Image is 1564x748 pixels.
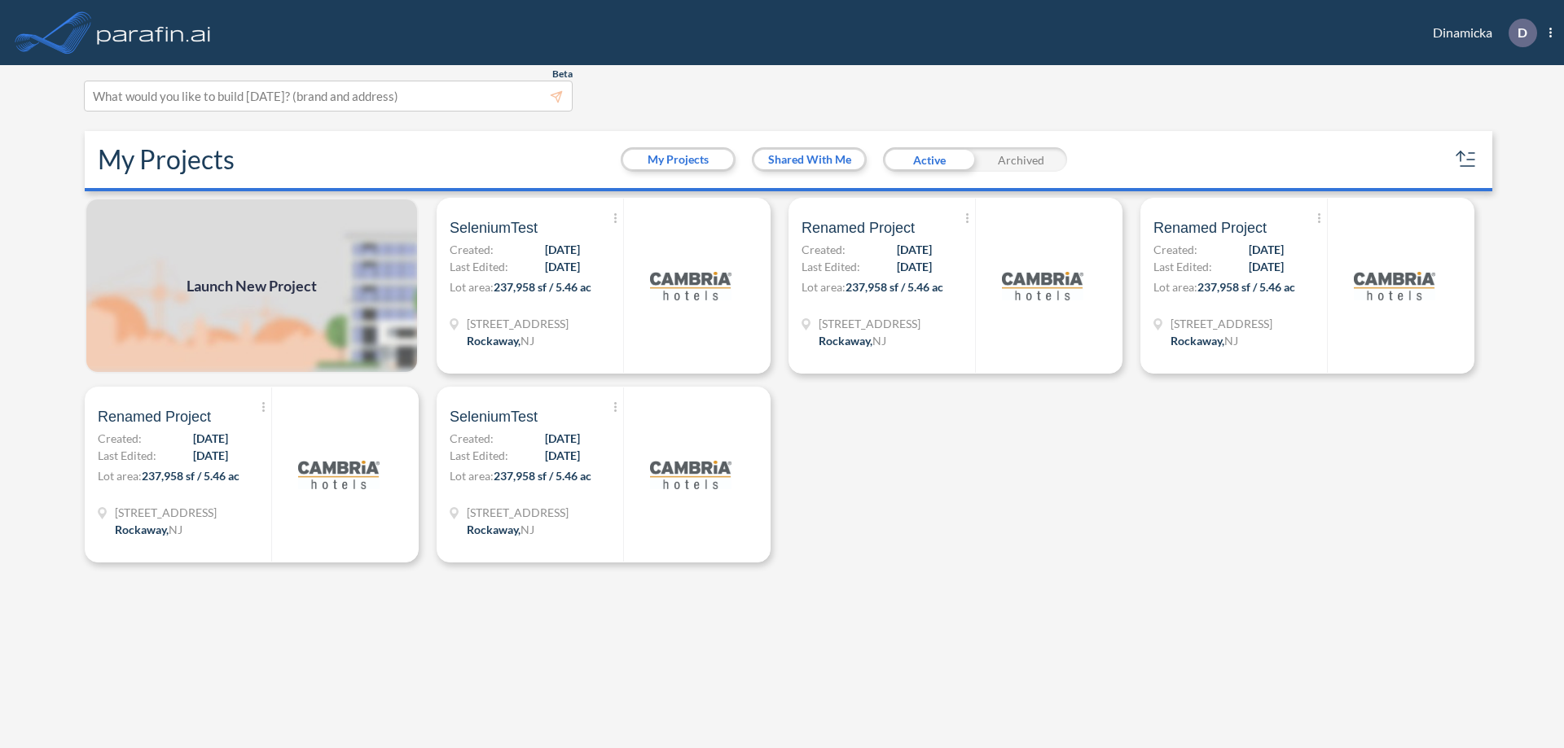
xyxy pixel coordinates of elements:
span: SeleniumTest [450,407,538,426]
button: My Projects [623,150,733,169]
img: logo [650,434,731,515]
img: logo [1002,245,1083,326]
span: 321 Mt Hope Ave [467,504,569,521]
button: Shared With Me [754,150,864,169]
span: Lot area: [450,469,494,483]
span: Renamed Project [98,407,211,426]
a: Launch New Project [85,198,419,374]
img: logo [298,434,380,515]
span: [DATE] [1249,241,1284,258]
span: 321 Mt Hope Ave [115,504,217,521]
span: Rockaway , [819,334,872,348]
span: Lot area: [450,280,494,294]
span: Rockaway , [115,523,169,536]
span: Created: [802,241,846,258]
div: Active [883,147,975,172]
img: logo [650,245,731,326]
span: Rockaway , [1171,334,1224,348]
span: 237,958 sf / 5.46 ac [142,469,239,483]
span: 321 Mt Hope Ave [819,315,920,332]
span: Created: [1153,241,1197,258]
img: logo [94,16,214,49]
span: [DATE] [193,447,228,464]
span: 321 Mt Hope Ave [1171,315,1272,332]
span: [DATE] [897,258,932,275]
div: Rockaway, NJ [819,332,886,349]
span: 237,958 sf / 5.46 ac [494,469,591,483]
span: 237,958 sf / 5.46 ac [494,280,591,294]
span: 237,958 sf / 5.46 ac [1197,280,1295,294]
span: Last Edited: [802,258,860,275]
span: Last Edited: [450,258,508,275]
h2: My Projects [98,144,235,175]
span: Lot area: [1153,280,1197,294]
span: Created: [450,430,494,447]
span: Lot area: [802,280,846,294]
span: Beta [552,68,573,81]
div: Rockaway, NJ [1171,332,1238,349]
span: 237,958 sf / 5.46 ac [846,280,943,294]
span: [DATE] [1249,258,1284,275]
span: Rockaway , [467,523,521,536]
span: Last Edited: [450,447,508,464]
span: [DATE] [545,241,580,258]
div: Rockaway, NJ [467,332,534,349]
span: Last Edited: [98,447,156,464]
span: NJ [1224,334,1238,348]
span: Renamed Project [802,218,915,238]
span: Rockaway , [467,334,521,348]
span: [DATE] [545,447,580,464]
span: [DATE] [545,258,580,275]
span: [DATE] [897,241,932,258]
span: Created: [450,241,494,258]
span: NJ [169,523,182,536]
span: Created: [98,430,142,447]
img: add [85,198,419,374]
span: Lot area: [98,469,142,483]
span: NJ [521,334,534,348]
div: Rockaway, NJ [467,521,534,538]
button: sort [1453,147,1479,173]
p: D [1518,25,1527,40]
img: logo [1354,245,1435,326]
span: 321 Mt Hope Ave [467,315,569,332]
div: Rockaway, NJ [115,521,182,538]
span: Last Edited: [1153,258,1212,275]
div: Archived [975,147,1067,172]
span: SeleniumTest [450,218,538,238]
span: Launch New Project [187,275,317,297]
span: NJ [521,523,534,536]
span: NJ [872,334,886,348]
span: [DATE] [545,430,580,447]
span: [DATE] [193,430,228,447]
div: Dinamicka [1408,19,1552,47]
span: Renamed Project [1153,218,1267,238]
